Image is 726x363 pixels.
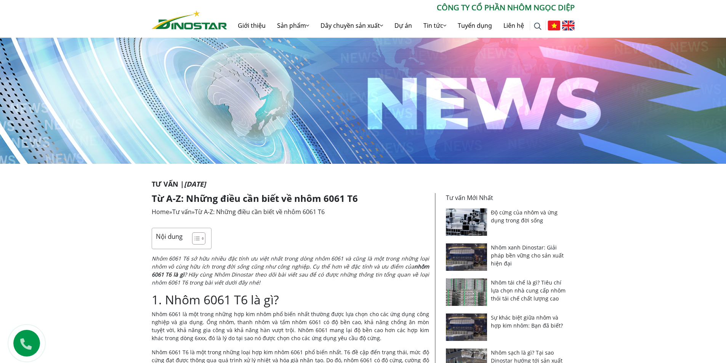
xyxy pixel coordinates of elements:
p: Tư vấn Mới Nhất [446,193,570,202]
a: Nhôm tái chế là gì? Tiêu chí lựa chọn nhà cung cấp nhôm thỏi tái chế chất lượng cao [491,279,566,302]
span: ? Hãy cùng Nhôm Dinostar theo dõi bài viết sau để có được những thông tin tổng quan về loại nhôm ... [152,271,429,286]
a: Tin tức [418,13,452,38]
a: Tuyển dụng [452,13,498,38]
a: Toggle Table of Content [186,232,204,245]
img: search [534,22,542,30]
img: Tiếng Việt [548,21,560,30]
span: » » [152,208,325,216]
a: Sản phẩm [271,13,315,38]
img: Nhôm Dinostar [152,10,227,29]
span: Nhôm 6061 T6 sở hữu nhiều đặc tính ưu việt nhất trong dòng nhôm 6061 và cũng là một trong những l... [152,255,429,270]
img: Sự khác biệt giữa nhôm và hợp kim nhôm: Bạn đã biết? [446,313,487,341]
span: Từ A-Z: Những điều cần biết về nhôm 6061 T6 [195,208,325,216]
p: Nội dung [156,232,183,241]
img: Nhôm tái chế là gì? Tiêu chí lựa chọn nhà cung cấp nhôm thỏi tái chế chất lượng cao [446,278,487,306]
a: Tư vấn [172,208,192,216]
a: Home [152,208,169,216]
a: Sự khác biệt giữa nhôm và hợp kim nhôm: Bạn đã biết? [491,314,563,329]
i: nhôm 6061 T6 là gì [152,263,429,278]
p: CÔNG TY CỔ PHẦN NHÔM NGỌC DIỆP [227,2,575,13]
img: Độ cứng của nhôm và ứng dụng trong đời sống [446,208,487,236]
a: Liên hệ [498,13,530,38]
a: Dây chuyền sản xuất [315,13,389,38]
img: English [562,21,575,30]
img: Nhôm xanh Dinostar: Giải pháp bền vững cho sản xuất hiện đại [446,243,487,271]
p: Tư vấn | [152,179,575,189]
h2: 1. Nhôm 6061 T6 là gì? [152,293,429,307]
span: Nhôm 6061 là một trong những hợp kim nhôm phổ biến nhất thường được lựa chọn cho các ứng dụng côn... [152,310,429,342]
a: Độ cứng của nhôm và ứng dụng trong đời sống [491,209,558,224]
a: Nhôm xanh Dinostar: Giải pháp bền vững cho sản xuất hiện đại [491,244,564,267]
h1: Từ A-Z: Những điều cần biết về nhôm 6061 T6 [152,193,429,204]
a: Dự án [389,13,418,38]
a: Giới thiệu [232,13,271,38]
i: [DATE] [184,179,206,189]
